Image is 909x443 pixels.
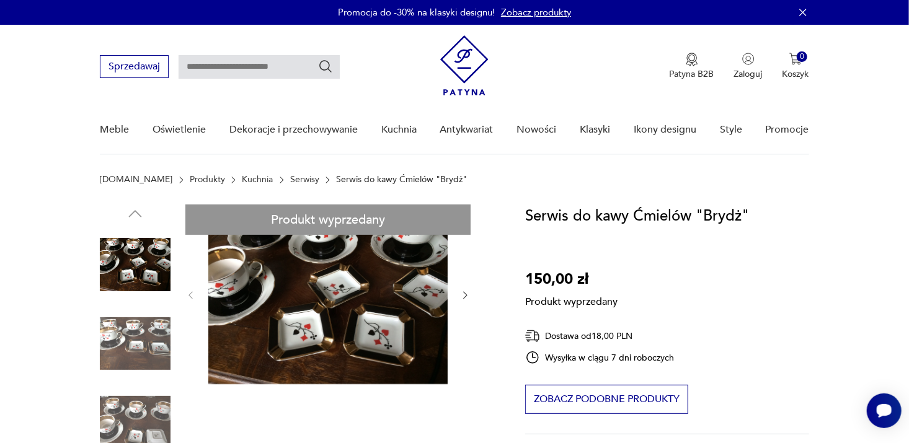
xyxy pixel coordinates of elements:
a: Produkty [190,175,225,185]
a: Ikony designu [634,106,696,154]
a: Zobacz produkty [501,6,571,19]
a: Nowości [517,106,556,154]
a: Serwisy [290,175,319,185]
a: Meble [100,106,129,154]
a: Sprzedawaj [100,63,169,72]
a: Dekoracje i przechowywanie [229,106,358,154]
button: Szukaj [318,59,333,74]
a: Promocje [766,106,809,154]
a: Antykwariat [440,106,494,154]
img: Ikona koszyka [789,53,802,65]
button: Patyna B2B [670,53,714,80]
img: Patyna - sklep z meblami i dekoracjami vintage [440,35,489,95]
img: Ikonka użytkownika [742,53,755,65]
button: 0Koszyk [783,53,809,80]
button: Zaloguj [734,53,763,80]
iframe: Smartsupp widget button [867,393,902,428]
button: Zobacz podobne produkty [525,385,688,414]
a: Ikona medaluPatyna B2B [670,53,714,80]
a: Kuchnia [242,175,273,185]
div: Wysyłka w ciągu 7 dni roboczych [525,350,674,365]
a: Style [720,106,742,154]
div: 0 [797,51,807,62]
h1: Serwis do kawy Ćmielów "Brydż" [525,204,749,228]
button: Sprzedawaj [100,55,169,78]
img: Ikona dostawy [525,328,540,344]
p: Promocja do -30% na klasyki designu! [338,6,495,19]
a: Kuchnia [381,106,417,154]
a: [DOMAIN_NAME] [100,175,172,185]
p: 150,00 zł [525,268,618,291]
div: Dostawa od 18,00 PLN [525,328,674,344]
p: Koszyk [783,68,809,80]
img: Ikona medalu [686,53,698,66]
a: Oświetlenie [153,106,206,154]
a: Klasyki [580,106,610,154]
p: Patyna B2B [670,68,714,80]
p: Zaloguj [734,68,763,80]
p: Produkt wyprzedany [525,291,618,309]
p: Serwis do kawy Ćmielów "Brydż" [336,175,467,185]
